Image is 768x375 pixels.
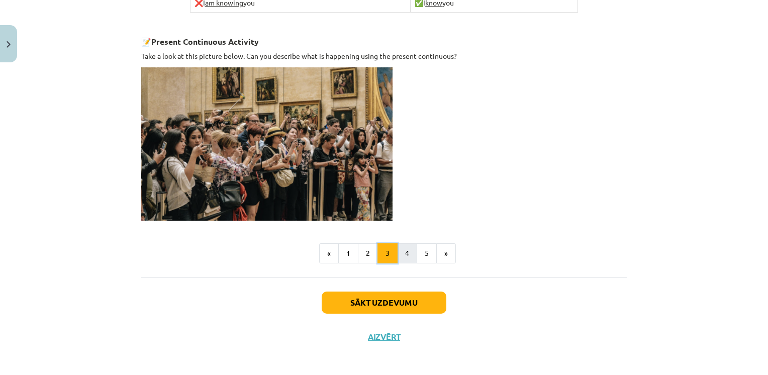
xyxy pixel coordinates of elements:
[141,51,627,61] p: Take a look at this picture below. Can you describe what is happening using the present continuous?
[365,332,403,342] button: Aizvērt
[417,243,437,263] button: 5
[141,29,627,48] h3: 📝
[436,243,456,263] button: »
[141,243,627,263] nav: Page navigation example
[377,243,398,263] button: 3
[358,243,378,263] button: 2
[397,243,417,263] button: 4
[338,243,358,263] button: 1
[7,41,11,48] img: icon-close-lesson-0947bae3869378f0d4975bcd49f059093ad1ed9edebbc8119c70593378902aed.svg
[151,36,259,47] strong: Present Continuous Activity
[319,243,339,263] button: «
[322,292,446,314] button: Sākt uzdevumu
